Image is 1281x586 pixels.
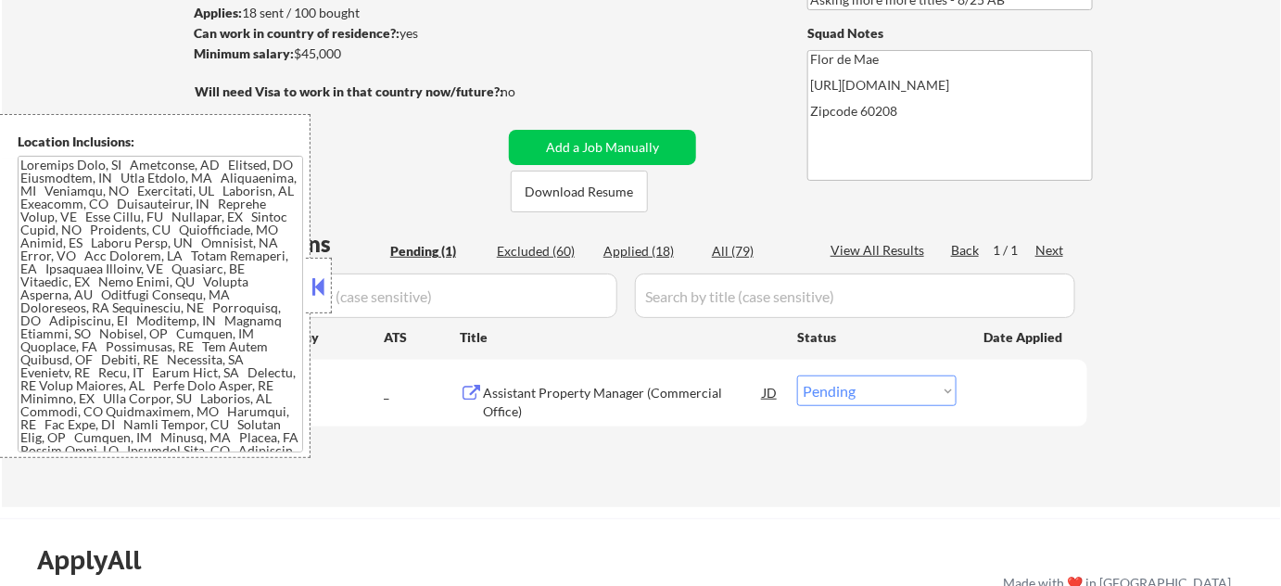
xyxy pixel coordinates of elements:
[200,274,617,318] input: Search by company (case sensitive)
[37,544,162,576] div: ApplyAll
[384,384,460,402] div: _
[983,328,1065,347] div: Date Applied
[194,4,502,22] div: 18 sent / 100 bought
[18,133,303,151] div: Location Inclusions:
[761,376,780,409] div: JD
[194,24,497,43] div: yes
[511,171,648,212] button: Download Resume
[712,242,805,261] div: All (79)
[497,242,590,261] div: Excluded (60)
[194,45,294,61] strong: Minimum salary:
[797,320,957,353] div: Status
[194,5,242,20] strong: Applies:
[384,328,460,347] div: ATS
[501,83,553,101] div: no
[390,242,483,261] div: Pending (1)
[195,83,503,99] strong: Will need Visa to work in that country now/future?:
[831,241,930,260] div: View All Results
[951,241,981,260] div: Back
[194,25,400,41] strong: Can work in country of residence?:
[1035,241,1065,260] div: Next
[603,242,696,261] div: Applied (18)
[460,328,780,347] div: Title
[483,384,763,420] div: Assistant Property Manager (Commercial Office)
[635,274,1075,318] input: Search by title (case sensitive)
[993,241,1035,260] div: 1 / 1
[194,45,502,63] div: $45,000
[509,130,696,165] button: Add a Job Manually
[807,24,1093,43] div: Squad Notes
